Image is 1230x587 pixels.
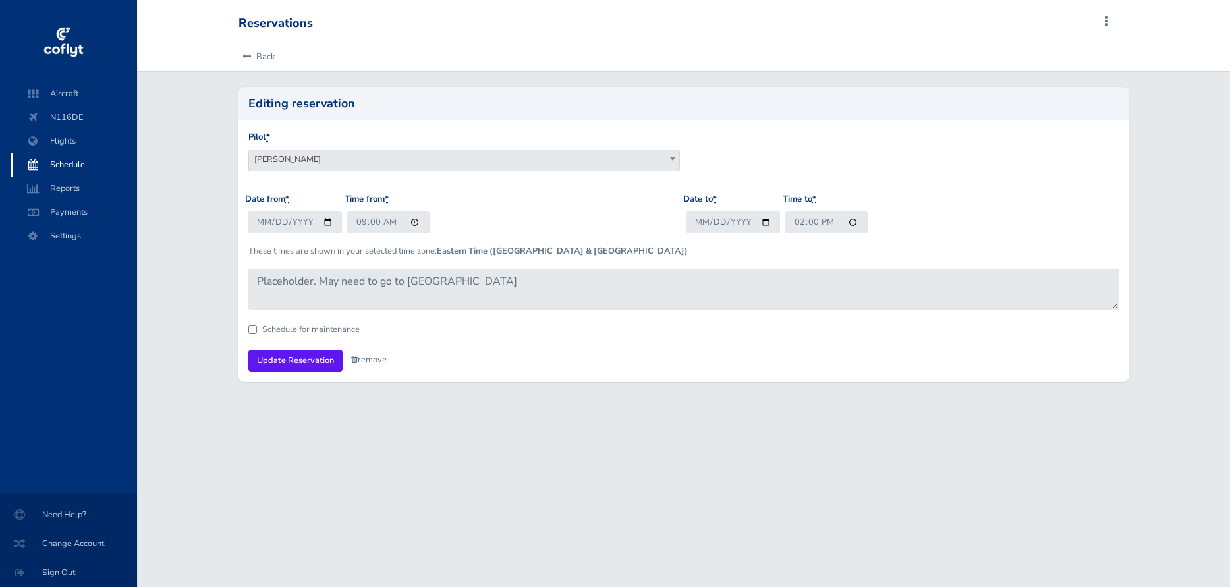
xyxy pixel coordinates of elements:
[16,532,121,555] span: Change Account
[24,200,124,224] span: Payments
[24,177,124,200] span: Reports
[783,192,816,206] label: Time to
[42,23,85,63] img: coflyt logo
[248,150,680,171] span: Marc Leonard
[24,129,124,153] span: Flights
[266,131,270,143] abbr: required
[345,192,389,206] label: Time from
[262,325,360,334] label: Schedule for maintenance
[385,193,389,205] abbr: required
[248,98,1119,109] h2: Editing reservation
[24,153,124,177] span: Schedule
[351,354,387,366] a: remove
[24,105,124,129] span: N116DE
[437,245,688,257] b: Eastern Time ([GEOGRAPHIC_DATA] & [GEOGRAPHIC_DATA])
[245,192,289,206] label: Date from
[683,192,717,206] label: Date to
[812,193,816,205] abbr: required
[248,350,343,372] input: Update Reservation
[248,244,1119,258] p: These times are shown in your selected time zone:
[16,503,121,526] span: Need Help?
[248,130,270,144] label: Pilot
[24,224,124,248] span: Settings
[24,82,124,105] span: Aircraft
[16,561,121,584] span: Sign Out
[249,150,679,169] span: Marc Leonard
[285,193,289,205] abbr: required
[238,42,275,71] a: Back
[238,16,313,31] div: Reservations
[248,269,1119,310] textarea: Placeholder. May need to go to [GEOGRAPHIC_DATA]
[713,193,717,205] abbr: required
